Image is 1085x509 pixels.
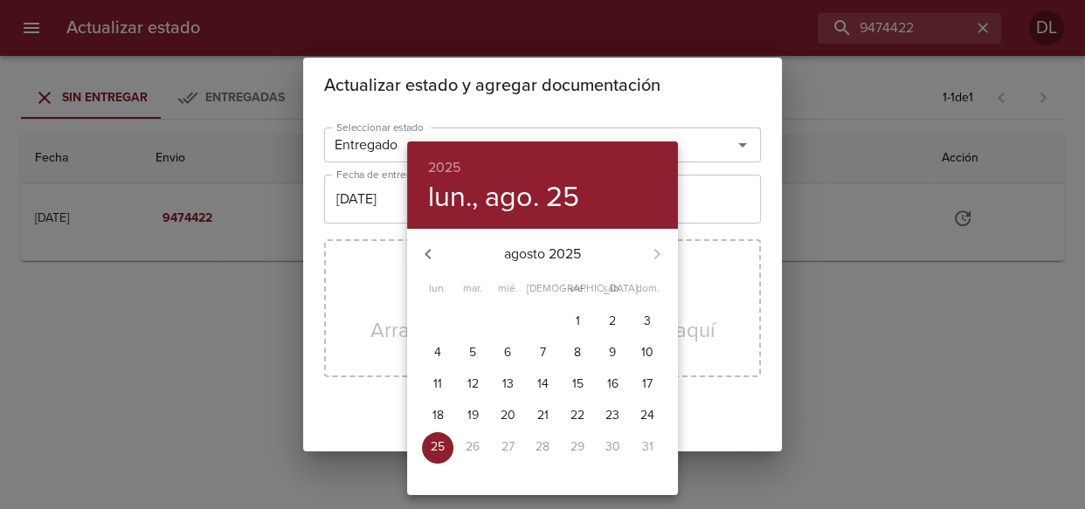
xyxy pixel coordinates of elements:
button: 16 [597,369,628,401]
p: 17 [642,375,653,393]
button: 7 [527,338,558,369]
button: 8 [562,338,593,369]
button: 25 [422,432,453,464]
button: 10 [632,338,663,369]
button: 12 [457,369,488,401]
p: 8 [574,344,581,361]
span: [DEMOGRAPHIC_DATA]. [527,280,558,298]
p: 21 [537,407,549,424]
button: 23 [597,401,628,432]
p: 2 [609,313,616,330]
p: 1 [576,313,580,330]
p: 20 [501,407,515,424]
p: 9 [609,344,616,361]
button: 20 [492,401,523,432]
p: 16 [607,375,619,393]
button: 18 [422,401,453,432]
p: 14 [537,375,549,393]
p: 24 [640,407,654,424]
p: 7 [540,344,546,361]
p: 23 [605,407,619,424]
button: 17 [632,369,663,401]
p: agosto 2025 [449,244,636,265]
p: 12 [467,375,479,393]
button: 9 [597,338,628,369]
button: 2025 [428,155,460,180]
p: 25 [431,438,445,456]
button: lun., ago. 25 [428,180,579,215]
p: 10 [641,344,653,361]
p: 18 [432,407,444,424]
button: 22 [562,401,593,432]
p: 15 [572,375,584,393]
p: 13 [502,375,514,393]
button: 15 [562,369,593,401]
span: lun. [422,280,453,298]
button: 4 [422,338,453,369]
button: 19 [457,401,488,432]
button: 13 [492,369,523,401]
button: 14 [527,369,558,401]
p: 6 [504,344,511,361]
p: 19 [467,407,479,424]
p: 22 [570,407,584,424]
span: dom. [632,280,663,298]
p: 5 [469,344,476,361]
button: 2 [597,306,628,338]
button: 11 [422,369,453,401]
span: mié. [492,280,523,298]
span: vie. [562,280,593,298]
button: 21 [527,401,558,432]
button: 24 [632,401,663,432]
button: 1 [562,306,593,338]
button: 3 [632,306,663,338]
p: 3 [644,313,651,330]
button: 5 [457,338,488,369]
button: 6 [492,338,523,369]
span: sáb. [597,280,628,298]
p: 4 [434,344,441,361]
span: mar. [457,280,488,298]
p: 11 [433,375,442,393]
